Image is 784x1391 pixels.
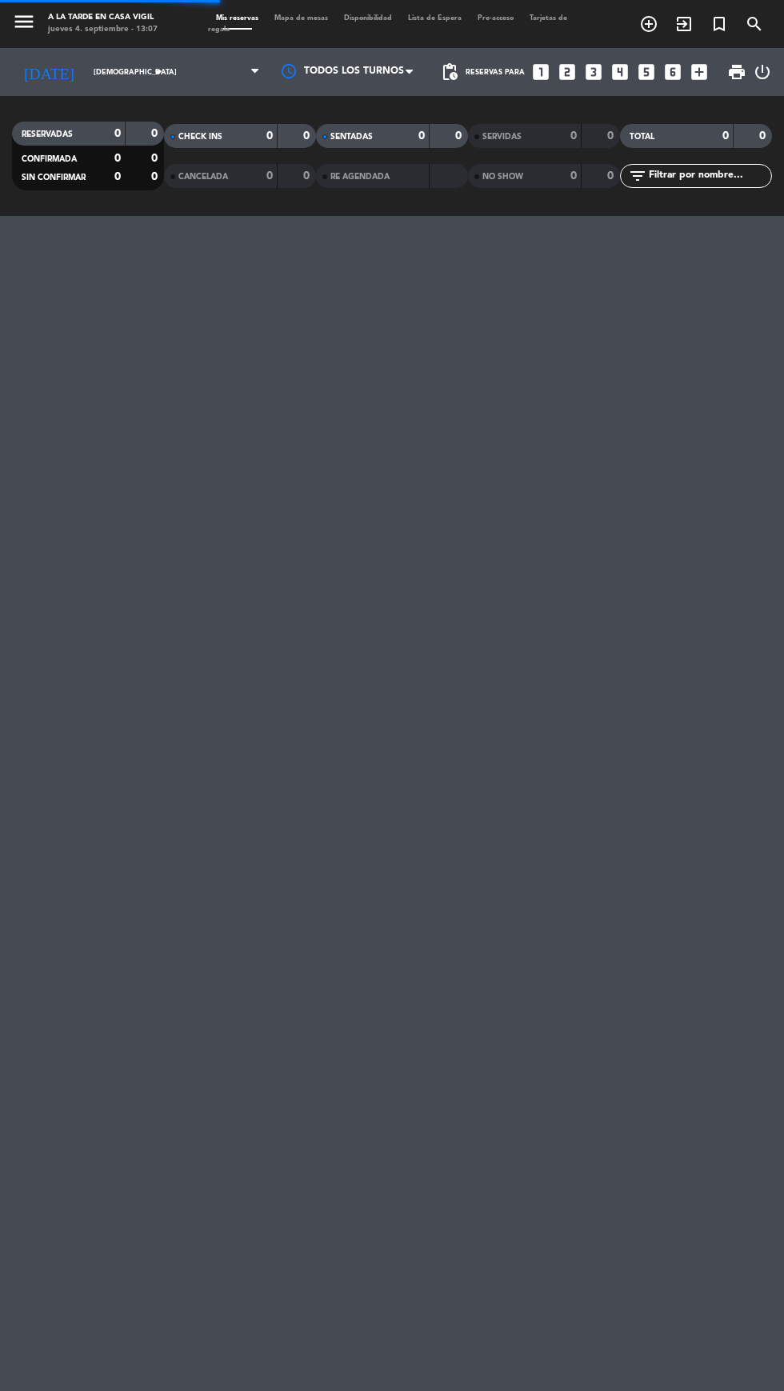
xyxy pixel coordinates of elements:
i: arrow_drop_down [149,62,168,82]
i: menu [12,10,36,34]
i: looks_5 [636,62,657,82]
span: SIN CONFIRMAR [22,174,86,182]
div: A la tarde en Casa Vigil [48,12,158,24]
strong: 0 [303,130,313,142]
span: SENTADAS [330,133,373,141]
span: CANCELADA [178,173,228,181]
strong: 0 [114,171,121,182]
span: TOTAL [630,133,654,141]
i: looks_6 [662,62,683,82]
strong: 0 [570,170,577,182]
strong: 0 [114,153,121,164]
span: Pre-acceso [470,14,522,22]
span: CHECK INS [178,133,222,141]
strong: 0 [722,130,729,142]
strong: 0 [303,170,313,182]
span: Mis reservas [208,14,266,22]
i: looks_two [557,62,578,82]
i: looks_4 [610,62,630,82]
span: pending_actions [440,62,459,82]
span: Disponibilidad [336,14,400,22]
i: power_settings_new [753,62,772,82]
span: Reservas para [466,68,525,77]
span: NO SHOW [482,173,523,181]
i: filter_list [628,166,647,186]
div: jueves 4. septiembre - 13:07 [48,24,158,36]
span: RESERVADAS [22,130,73,138]
strong: 0 [607,170,617,182]
div: LOG OUT [753,48,772,96]
strong: 0 [151,128,161,139]
i: looks_one [530,62,551,82]
span: print [727,62,746,82]
span: Lista de Espera [400,14,470,22]
span: RE AGENDADA [330,173,390,181]
i: looks_3 [583,62,604,82]
span: Mapa de mesas [266,14,336,22]
strong: 0 [607,130,617,142]
strong: 0 [455,130,465,142]
input: Filtrar por nombre... [647,167,771,185]
strong: 0 [759,130,769,142]
i: add_circle_outline [639,14,658,34]
strong: 0 [418,130,425,142]
strong: 0 [151,153,161,164]
i: add_box [689,62,710,82]
span: SERVIDAS [482,133,522,141]
i: search [745,14,764,34]
strong: 0 [114,128,121,139]
i: [DATE] [12,56,86,88]
button: menu [12,10,36,38]
i: exit_to_app [674,14,694,34]
i: turned_in_not [710,14,729,34]
span: CONFIRMADA [22,155,77,163]
strong: 0 [266,170,273,182]
strong: 0 [266,130,273,142]
strong: 0 [151,171,161,182]
strong: 0 [570,130,577,142]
